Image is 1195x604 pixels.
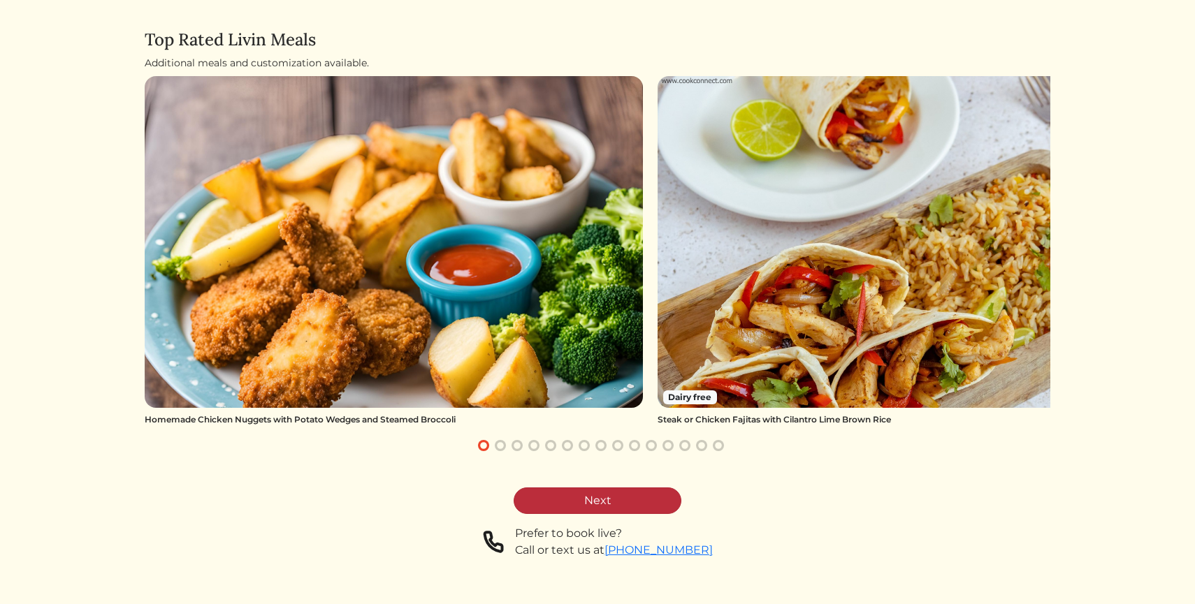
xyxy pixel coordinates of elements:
a: Next [514,487,681,514]
img: phone-a8f1853615f4955a6c6381654e1c0f7430ed919b147d78756318837811cda3a7.svg [483,525,504,559]
a: [PHONE_NUMBER] [604,543,713,557]
img: Steak or Chicken Fajitas with Cilantro Lime Brown Rice [658,76,1156,408]
div: Homemade Chicken Nuggets with Potato Wedges and Steamed Broccoli [145,413,643,426]
div: Prefer to book live? [515,525,713,542]
div: Call or text us at [515,542,713,559]
span: Dairy free [663,390,718,404]
div: Steak or Chicken Fajitas with Cilantro Lime Brown Rice [658,413,1156,426]
img: Homemade Chicken Nuggets with Potato Wedges and Steamed Broccoli [145,76,643,408]
div: Additional meals and customization available. [145,56,1050,71]
h4: Top Rated Livin Meals [145,30,1050,50]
